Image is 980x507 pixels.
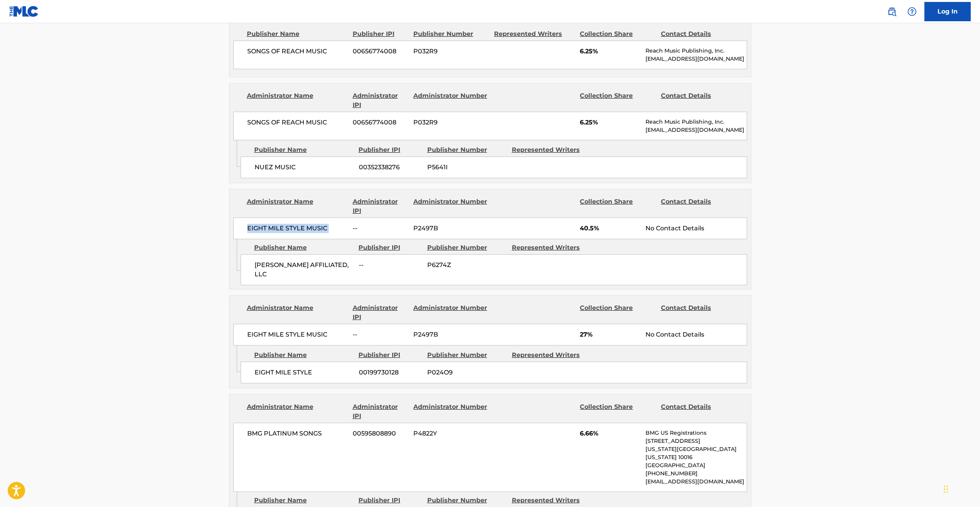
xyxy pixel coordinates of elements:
[413,330,488,339] span: P2497B
[358,243,421,252] div: Publisher IPI
[413,91,488,110] div: Administrator Number
[645,126,746,134] p: [EMAIL_ADDRESS][DOMAIN_NAME]
[358,496,421,505] div: Publisher IPI
[645,55,746,63] p: [EMAIL_ADDRESS][DOMAIN_NAME]
[247,330,347,339] span: EIGHT MILE STYLE MUSIC
[358,145,421,155] div: Publisher IPI
[247,118,347,127] span: SONGS OF REACH MUSIC
[413,429,488,438] span: P4822Y
[353,118,408,127] span: 00656774008
[358,350,421,360] div: Publisher IPI
[580,303,655,322] div: Collection Share
[353,429,408,438] span: 00595808890
[907,7,917,16] img: help
[247,303,347,322] div: Administrator Name
[353,303,408,322] div: Administrator IPI
[359,368,421,377] span: 00199730128
[645,461,746,470] p: [GEOGRAPHIC_DATA]
[413,402,488,421] div: Administrator Number
[353,29,408,39] div: Publisher IPI
[580,118,640,127] span: 6.25%
[9,6,39,17] img: MLC Logo
[427,243,506,252] div: Publisher Number
[427,350,506,360] div: Publisher Number
[247,197,347,216] div: Administrator Name
[247,402,347,421] div: Administrator Name
[941,470,980,507] iframe: Chat Widget
[645,47,746,55] p: Reach Music Publishing, Inc.
[661,402,736,421] div: Contact Details
[353,47,408,56] span: 00656774008
[661,197,736,216] div: Contact Details
[944,478,948,501] div: Drag
[512,496,591,505] div: Represented Writers
[413,118,488,127] span: P032R9
[645,445,746,461] p: [US_STATE][GEOGRAPHIC_DATA][US_STATE] 10016
[413,303,488,322] div: Administrator Number
[255,260,353,279] span: [PERSON_NAME] AFFILIATED, LLC
[580,224,640,233] span: 40.5%
[661,303,736,322] div: Contact Details
[247,429,347,438] span: BMG PLATINUM SONGS
[580,197,655,216] div: Collection Share
[512,145,591,155] div: Represented Writers
[580,402,655,421] div: Collection Share
[427,368,506,377] span: P024O9
[254,350,353,360] div: Publisher Name
[353,402,408,421] div: Administrator IPI
[359,163,421,172] span: 00352338276
[645,437,746,445] p: [STREET_ADDRESS]
[247,224,347,233] span: EIGHT MILE STYLE MUSIC
[924,2,971,21] a: Log In
[413,29,488,39] div: Publisher Number
[413,224,488,233] span: P2497B
[247,91,347,110] div: Administrator Name
[254,145,353,155] div: Publisher Name
[580,91,655,110] div: Collection Share
[494,29,574,39] div: Represented Writers
[427,496,506,505] div: Publisher Number
[427,163,506,172] span: P5641I
[247,29,347,39] div: Publisher Name
[645,330,746,339] div: No Contact Details
[580,429,640,438] span: 6.66%
[413,47,488,56] span: P032R9
[512,243,591,252] div: Represented Writers
[247,47,347,56] span: SONGS OF REACH MUSIC
[884,4,900,19] a: Public Search
[353,197,408,216] div: Administrator IPI
[661,91,736,110] div: Contact Details
[512,350,591,360] div: Represented Writers
[255,163,353,172] span: NUEZ MUSIC
[661,29,736,39] div: Contact Details
[904,4,920,19] div: Help
[427,145,506,155] div: Publisher Number
[580,47,640,56] span: 6.25%
[427,260,506,270] span: P6274Z
[353,224,408,233] span: --
[254,496,353,505] div: Publisher Name
[413,197,488,216] div: Administrator Number
[254,243,353,252] div: Publisher Name
[645,470,746,478] p: [PHONE_NUMBER]
[353,330,408,339] span: --
[359,260,421,270] span: --
[255,368,353,377] span: EIGHT MILE STYLE
[580,330,640,339] span: 27%
[580,29,655,39] div: Collection Share
[645,478,746,486] p: [EMAIL_ADDRESS][DOMAIN_NAME]
[645,118,746,126] p: Reach Music Publishing, Inc.
[353,91,408,110] div: Administrator IPI
[645,429,746,437] p: BMG US Registrations
[887,7,897,16] img: search
[645,224,746,233] div: No Contact Details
